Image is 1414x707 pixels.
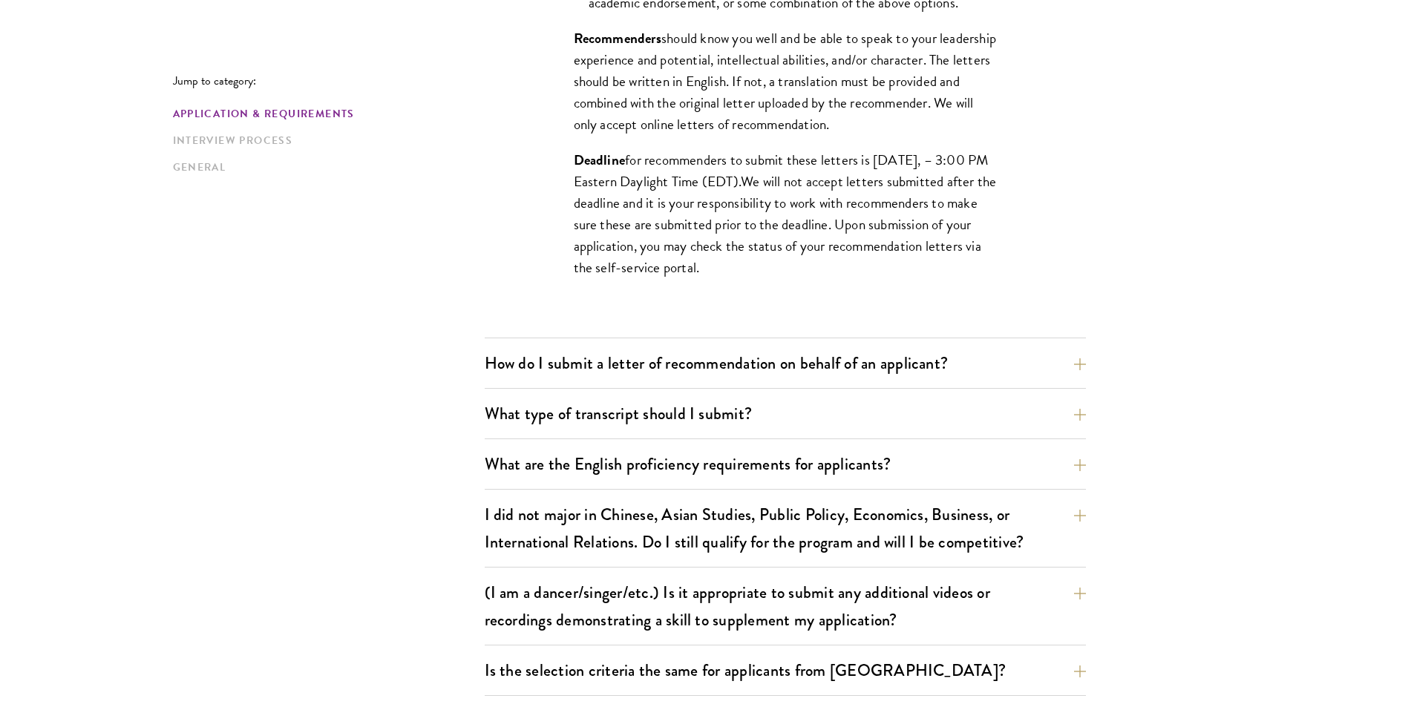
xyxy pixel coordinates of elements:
a: Interview Process [173,133,476,148]
span: . [739,171,741,192]
button: How do I submit a letter of recommendation on behalf of an applicant? [485,346,1086,380]
button: I did not major in Chinese, Asian Studies, Public Policy, Economics, Business, or International R... [485,498,1086,559]
a: Application & Requirements [173,106,476,122]
a: General [173,160,476,175]
span: We will not accept letters submitted after the deadline and it is your responsibility to work wit... [574,171,997,278]
button: Is the selection criteria the same for applicants from [GEOGRAPHIC_DATA]? [485,654,1086,687]
button: What are the English proficiency requirements for applicants? [485,447,1086,481]
span: should know you well and be able to speak to your leadership experience and potential, intellectu... [574,27,996,135]
span: Recommenders [574,27,661,49]
p: Jump to category: [173,74,485,88]
button: (I am a dancer/singer/etc.) Is it appropriate to submit any additional videos or recordings demon... [485,576,1086,637]
button: What type of transcript should I submit? [485,397,1086,430]
span: for recommenders to submit these letters is [DATE], – 3:00 PM Eastern Daylight Time (EDT) [574,149,989,192]
span: Deadline [574,149,626,171]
